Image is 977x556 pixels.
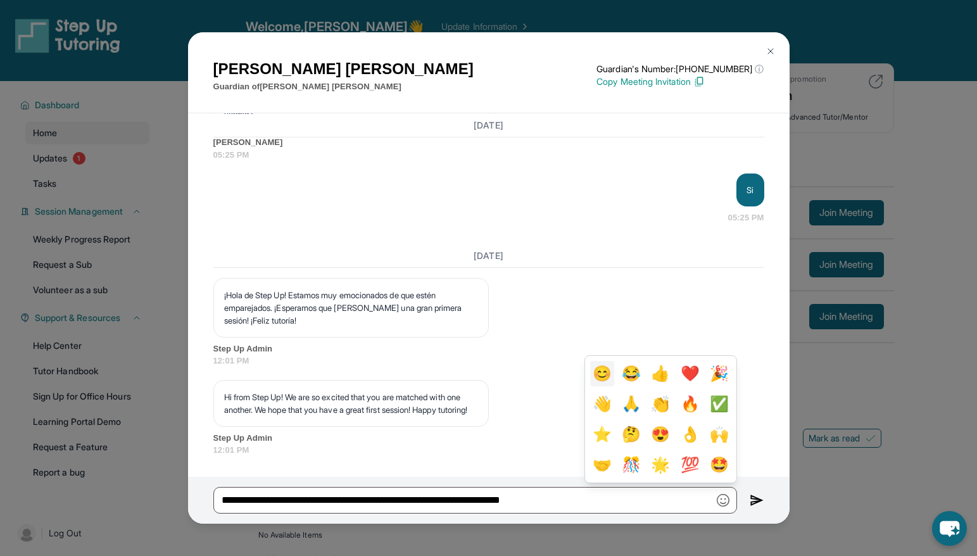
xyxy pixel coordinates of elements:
[213,250,764,262] h3: [DATE]
[747,184,753,196] p: Si
[728,212,764,224] span: 05:25 PM
[678,452,702,477] button: 💯
[619,452,643,477] button: 🎊
[213,118,764,131] h3: [DATE]
[932,511,967,546] button: chat-button
[648,361,672,386] button: 👍
[678,422,702,447] button: 👌
[213,80,474,93] p: Guardian of [PERSON_NAME] [PERSON_NAME]
[707,422,731,447] button: 🙌
[648,391,672,417] button: 👏
[678,391,702,417] button: 🔥
[213,149,764,161] span: 05:25 PM
[224,289,478,327] p: ¡Hola de Step Up! Estamos muy emocionados de que estén emparejados. ¡Esperamos que [PERSON_NAME] ...
[693,76,705,87] img: Copy Icon
[213,444,764,457] span: 12:01 PM
[619,361,643,386] button: 😂
[707,452,731,477] button: 🤩
[717,494,729,507] img: Emoji
[648,422,672,447] button: 😍
[213,343,764,355] span: Step Up Admin
[707,391,731,417] button: ✅
[619,391,643,417] button: 🙏
[750,493,764,508] img: Send icon
[755,63,764,75] span: ⓘ
[590,452,614,477] button: 🤝
[213,432,764,445] span: Step Up Admin
[619,422,643,447] button: 🤔
[590,391,614,417] button: 👋
[224,391,478,416] p: Hi from Step Up! We are so excited that you are matched with one another. We hope that you have a...
[678,361,702,386] button: ❤️
[590,422,614,447] button: ⭐
[213,58,474,80] h1: [PERSON_NAME] [PERSON_NAME]
[707,361,731,386] button: 🎉
[596,63,764,75] p: Guardian's Number: [PHONE_NUMBER]
[213,355,764,367] span: 12:01 PM
[596,75,764,88] p: Copy Meeting Invitation
[590,361,614,386] button: 😊
[213,136,764,149] span: [PERSON_NAME]
[648,452,672,477] button: 🌟
[766,46,776,56] img: Close Icon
